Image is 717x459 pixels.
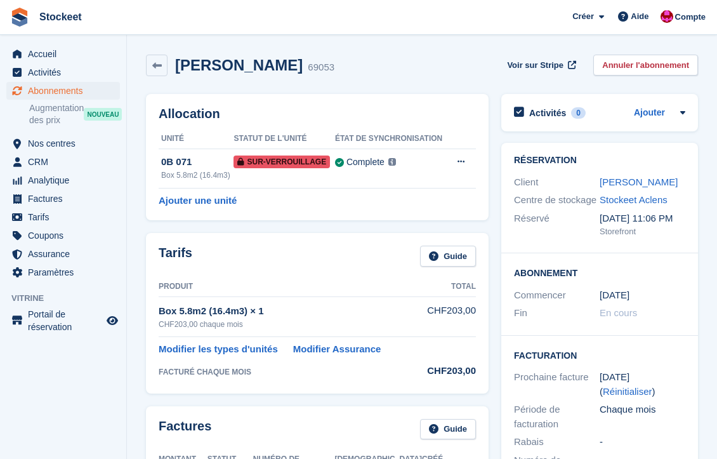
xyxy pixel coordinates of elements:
div: Complete [346,156,385,169]
span: Aide [631,10,648,23]
div: Storefront [600,225,685,238]
a: menu [6,308,120,333]
h2: Activités [529,107,566,119]
img: Valentin BURDET [661,10,673,23]
span: Nos centres [28,135,104,152]
h2: Factures [159,419,211,440]
a: Voir sur Stripe [502,55,578,76]
th: Produit [159,277,419,297]
a: menu [6,227,120,244]
span: Tarifs [28,208,104,226]
div: 69053 [308,60,334,75]
div: [DATE] ( ) [600,370,685,399]
span: Accueil [28,45,104,63]
a: Ajouter une unité [159,194,237,208]
a: menu [6,63,120,81]
div: 0 [571,107,586,119]
h2: Réservation [514,156,685,166]
div: FACTURÉ CHAQUE MOIS [159,366,419,378]
span: En cours [600,307,637,318]
span: Abonnements [28,82,104,100]
time: 2025-01-16 00:00:00 UTC [600,288,629,303]
a: Guide [420,419,476,440]
th: Total [419,277,476,297]
a: Ajouter [634,106,665,121]
div: Centre de stockage [514,193,600,208]
a: menu [6,245,120,263]
div: NOUVEAU [84,108,122,121]
a: menu [6,263,120,281]
a: Modifier Assurance [293,342,381,357]
div: CHF203,00 [419,364,476,378]
span: Activités [28,63,104,81]
div: - [600,435,685,449]
a: Modifier les types d'unités [159,342,278,357]
h2: Allocation [159,107,476,121]
h2: Tarifs [159,246,192,267]
div: Box 5.8m2 (16.4m3) [161,170,234,181]
a: menu [6,171,120,189]
th: État de synchronisation [335,129,448,149]
a: Annuler l'abonnement [593,55,698,76]
a: Réinitialiser [603,386,652,397]
div: Box 5.8m2 (16.4m3) × 1 [159,304,419,319]
img: stora-icon-8386f47178a22dfd0bd8f6a31ec36ba5ce8667c1dd55bd0f319d3a0aa187defe.svg [10,8,29,27]
a: menu [6,135,120,152]
div: Rabais [514,435,600,449]
span: Voir sur Stripe [507,59,563,72]
a: menu [6,82,120,100]
a: Augmentation des prix NOUVEAU [29,102,120,127]
span: Paramètres [28,263,104,281]
td: CHF203,00 [419,296,476,336]
span: Analytique [28,171,104,189]
a: menu [6,208,120,226]
span: Coupons [28,227,104,244]
div: [DATE] 11:06 PM [600,211,685,226]
a: menu [6,45,120,63]
span: Créer [572,10,594,23]
h2: Facturation [514,349,685,361]
a: menu [6,190,120,208]
div: Période de facturation [514,402,600,431]
a: menu [6,153,120,171]
span: CRM [28,153,104,171]
div: Commencer [514,288,600,303]
a: [PERSON_NAME] [600,176,678,187]
span: Vitrine [11,292,126,305]
div: Prochaine facture [514,370,600,399]
div: Client [514,175,600,190]
span: Augmentation des prix [29,102,84,126]
div: Chaque mois [600,402,685,431]
a: Stockeet [34,6,87,27]
a: Stockeet Aclens [600,194,668,205]
div: 0B 071 [161,155,234,170]
th: Statut de l'unité [234,129,334,149]
img: icon-info-grey-7440780725fd019a000dd9b08b2336e03edf1995a4989e88bcd33f0948082b44.svg [388,158,396,166]
span: Factures [28,190,104,208]
span: Sur-verrouillage [234,156,330,168]
div: Fin [514,306,600,321]
div: Réservé [514,211,600,238]
span: Compte [675,11,706,23]
span: Assurance [28,245,104,263]
a: Guide [420,246,476,267]
h2: Abonnement [514,266,685,279]
th: Unité [159,129,234,149]
span: Portail de réservation [28,308,104,333]
h2: [PERSON_NAME] [175,57,303,74]
div: CHF203,00 chaque mois [159,319,419,330]
a: Boutique d'aperçu [105,313,120,328]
